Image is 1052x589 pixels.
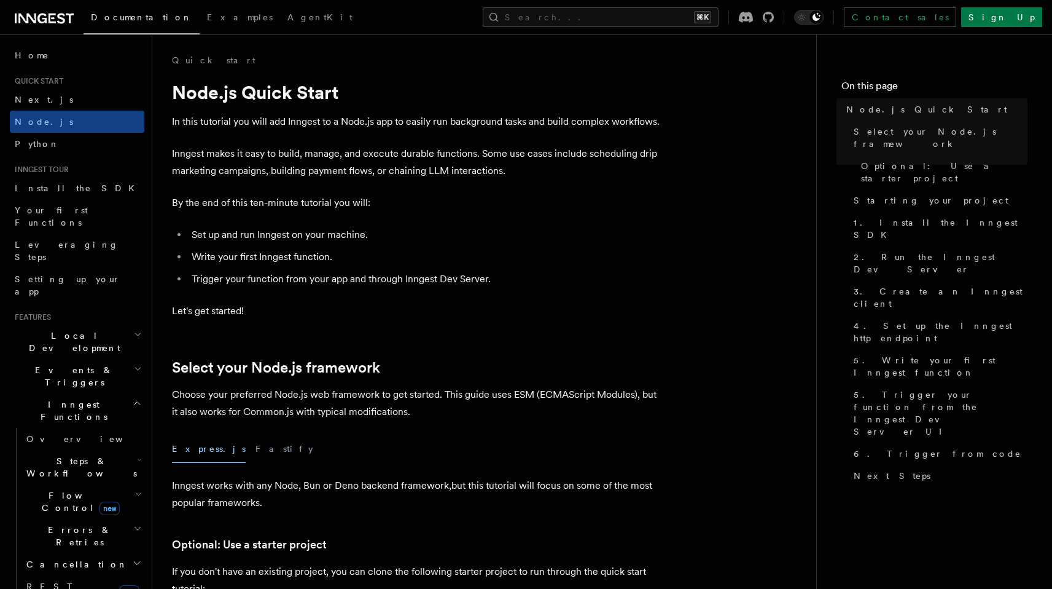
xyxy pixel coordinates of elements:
[21,428,144,450] a: Overview
[21,484,144,519] button: Flow Controlnew
[172,145,663,180] p: Inngest makes it easy to build, manage, and execute durable functions. Some use cases include sch...
[849,465,1027,487] a: Next Steps
[172,194,663,211] p: By the end of this ten-minute tutorial you will:
[21,455,137,480] span: Steps & Workflows
[10,44,144,66] a: Home
[854,389,1027,438] span: 5. Trigger your function from the Inngest Dev Server UI
[172,536,327,553] a: Optional: Use a starter project
[849,384,1027,443] a: 5. Trigger your function from the Inngest Dev Server UI
[849,443,1027,465] a: 6. Trigger from code
[21,450,144,484] button: Steps & Workflows
[854,285,1027,310] span: 3. Create an Inngest client
[200,4,280,33] a: Examples
[844,7,956,27] a: Contact sales
[856,155,1027,189] a: Optional: Use a starter project
[15,117,73,127] span: Node.js
[84,4,200,34] a: Documentation
[15,139,60,149] span: Python
[10,364,134,389] span: Events & Triggers
[188,248,663,266] li: Write your first Inngest function.
[26,434,153,444] span: Overview
[794,10,824,25] button: Toggle dark mode
[287,12,353,22] span: AgentKit
[21,524,133,548] span: Errors & Retries
[172,302,663,320] p: Let's get started!
[10,199,144,234] a: Your first Functions
[10,268,144,302] a: Setting up your app
[188,271,663,288] li: Trigger your function from your app and through Inngest Dev Server.
[207,12,273,22] span: Examples
[99,502,120,515] span: new
[854,320,1027,344] span: 4. Set up the Inngest http endpoint
[854,448,1021,460] span: 6. Trigger from code
[15,205,88,227] span: Your first Functions
[10,76,63,86] span: Quick start
[15,95,73,105] span: Next.js
[483,7,719,27] button: Search...⌘K
[10,312,51,322] span: Features
[854,125,1027,150] span: Select your Node.js framework
[172,359,380,376] a: Select your Node.js framework
[841,79,1027,98] h4: On this page
[10,133,144,155] a: Python
[849,246,1027,280] a: 2. Run the Inngest Dev Server
[255,435,313,463] button: Fastify
[21,519,144,553] button: Errors & Retries
[10,89,144,111] a: Next.js
[10,234,144,268] a: Leveraging Steps
[172,113,663,130] p: In this tutorial you will add Inngest to a Node.js app to easily run background tasks and build c...
[846,103,1007,116] span: Node.js Quick Start
[849,211,1027,246] a: 1. Install the Inngest SDK
[854,470,930,482] span: Next Steps
[10,393,144,428] button: Inngest Functions
[849,121,1027,155] a: Select your Node.js framework
[21,558,128,571] span: Cancellation
[15,49,49,61] span: Home
[961,7,1042,27] a: Sign Up
[280,4,360,33] a: AgentKit
[10,325,144,359] button: Local Development
[10,165,69,175] span: Inngest tour
[841,98,1027,121] a: Node.js Quick Start
[10,359,144,393] button: Events & Triggers
[854,216,1027,241] span: 1. Install the Inngest SDK
[172,54,255,66] a: Quick start
[172,477,663,512] p: Inngest works with any Node, Bun or Deno backend framework,but this tutorial will focus on some o...
[21,553,144,575] button: Cancellation
[861,160,1027,184] span: Optional: Use a starter project
[10,177,144,199] a: Install the SDK
[10,330,134,354] span: Local Development
[854,194,1008,207] span: Starting your project
[172,435,246,463] button: Express.js
[15,240,119,262] span: Leveraging Steps
[15,183,142,193] span: Install the SDK
[10,398,133,423] span: Inngest Functions
[694,11,711,23] kbd: ⌘K
[172,386,663,421] p: Choose your preferred Node.js web framework to get started. This guide uses ESM (ECMAScript Modul...
[15,274,120,296] span: Setting up your app
[854,251,1027,275] span: 2. Run the Inngest Dev Server
[849,189,1027,211] a: Starting your project
[849,280,1027,315] a: 3. Create an Inngest client
[10,111,144,133] a: Node.js
[849,315,1027,349] a: 4. Set up the Inngest http endpoint
[21,489,135,514] span: Flow Control
[854,354,1027,379] span: 5. Write your first Inngest function
[849,349,1027,384] a: 5. Write your first Inngest function
[172,81,663,103] h1: Node.js Quick Start
[188,226,663,243] li: Set up and run Inngest on your machine.
[91,12,192,22] span: Documentation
